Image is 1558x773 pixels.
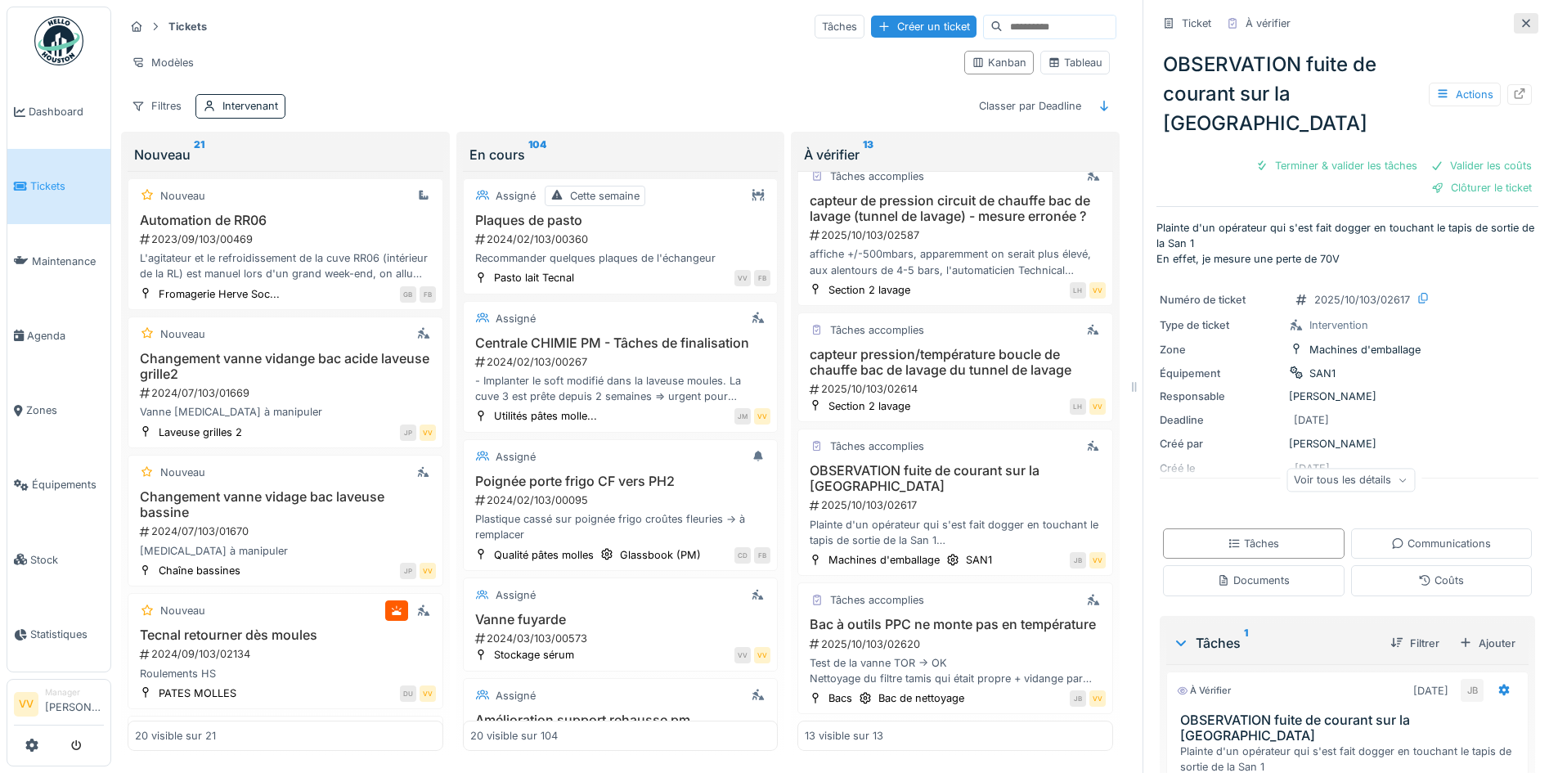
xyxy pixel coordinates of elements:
div: PATES MOLLES [159,685,236,701]
div: 2024/02/103/00267 [474,354,771,370]
div: 2024/02/103/00360 [474,231,771,247]
div: Bacs [828,690,852,706]
div: JB [1070,690,1086,707]
h3: Tecnal retourner dès moules [135,627,436,643]
a: Maintenance [7,224,110,299]
h3: Bac à outils PPC ne monte pas en température [805,617,1106,632]
div: 2023/09/103/00469 [138,231,436,247]
h3: capteur de pression circuit de chauffe bac de lavage (tunnel de lavage) - mesure erronée ? [805,193,1106,224]
div: Tâches [1173,633,1377,653]
div: Test de la vanne TOR -> OK Nettoyage du filtre tamis qui était propre + vidange par cet orifice d... [805,655,1106,686]
div: 2025/10/103/02620 [808,636,1106,652]
span: Dashboard [29,104,104,119]
a: Équipements [7,447,110,522]
div: Bac de nettoyage [878,690,964,706]
a: Tickets [7,149,110,223]
div: Nouveau [160,188,205,204]
div: En cours [469,145,772,164]
div: FB [754,547,770,564]
div: Clôturer le ticket [1425,177,1538,199]
div: Voir tous les détails [1286,468,1415,492]
div: Deadline [1160,412,1282,428]
div: Manager [45,686,104,699]
div: Tâches accomplies [830,592,924,608]
div: OBSERVATION fuite de courant sur la [GEOGRAPHIC_DATA] [1156,43,1538,145]
div: Terminer & valider les tâches [1249,155,1424,177]
div: SAN1 [1309,366,1336,381]
div: [MEDICAL_DATA] à manipuler [135,543,436,559]
div: Nouveau [160,603,205,618]
div: VV [1089,282,1106,299]
div: Chaîne bassines [159,563,240,578]
div: Tâches [1228,536,1279,551]
div: Tâches accomplies [830,169,924,184]
div: Classer par Deadline [972,94,1089,118]
h3: Centrale CHIMIE PM - Tâches de finalisation [470,335,771,351]
div: Fromagerie Herve Soc... [159,286,280,302]
div: Assigné [496,587,536,603]
strong: Tickets [162,19,213,34]
h3: Amélioration support rehausse pm [470,712,771,728]
div: Numéro de ticket [1160,292,1282,308]
h3: OBSERVATION fuite de courant sur la [GEOGRAPHIC_DATA] [805,463,1106,494]
div: Assigné [496,311,536,326]
div: Nouveau [160,465,205,480]
div: Laveuse grilles 2 [159,425,242,440]
div: FB [754,270,770,286]
a: Stock [7,523,110,597]
div: VV [734,270,751,286]
div: VV [1089,690,1106,707]
div: Type de ticket [1160,317,1282,333]
div: VV [754,647,770,663]
div: Section 2 lavage [828,282,910,298]
div: JM [734,408,751,425]
div: SAN1 [966,552,992,568]
p: Plainte d'un opérateur qui s'est fait dogger en touchant le tapis de sortie de la San 1 En effet,... [1156,220,1538,267]
h3: Poignée porte frigo CF vers PH2 [470,474,771,489]
span: Stock [30,552,104,568]
div: VV [1089,398,1106,415]
div: Filtres [124,94,189,118]
div: [DATE] [1413,683,1448,699]
div: [DATE] [1294,412,1329,428]
div: VV [754,408,770,425]
div: Assigné [496,449,536,465]
div: Cette semaine [570,188,640,204]
li: [PERSON_NAME] [45,686,104,721]
div: Créé par [1160,436,1282,452]
div: Tableau [1048,55,1102,70]
a: Agenda [7,299,110,373]
div: DU [400,685,416,702]
div: 2024/07/103/01670 [138,524,436,539]
div: À vérifier [1177,684,1231,698]
div: JP [400,425,416,441]
span: Agenda [27,328,104,344]
h3: Changement vanne vidage bac laveuse bassine [135,489,436,520]
div: Équipement [1160,366,1282,381]
div: 2025/10/103/02617 [808,497,1106,513]
div: Section 2 lavage [828,398,910,414]
div: [PERSON_NAME] [1160,389,1535,404]
div: [PERSON_NAME] [1160,436,1535,452]
div: 2025/10/103/02587 [808,227,1106,243]
div: VV [420,563,436,579]
div: 2025/10/103/02614 [808,381,1106,397]
div: À vérifier [1246,16,1291,31]
div: Nouveau [160,326,205,342]
sup: 1 [1244,633,1248,653]
h3: capteur pression/température boucle de chauffe bac de lavage du tunnel de lavage [805,347,1106,378]
div: Machines d'emballage [828,552,940,568]
div: Tâches accomplies [830,322,924,338]
div: Zone [1160,342,1282,357]
div: Actions [1429,83,1501,106]
h3: Automation de RR06 [135,213,436,228]
a: Statistiques [7,597,110,672]
span: Maintenance [32,254,104,269]
div: VV [1089,552,1106,569]
div: Coûts [1418,573,1464,588]
div: JP [400,563,416,579]
div: Plastique cassé sur poignée frigo croûtes fleuries -> à remplacer [470,511,771,542]
div: Glassbook (PM) [620,547,701,563]
div: LH [1070,282,1086,299]
div: L'agitateur et le refroidissement de la cuve RR06 (intérieur de la RL) est manuel lors d'un grand... [135,250,436,281]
